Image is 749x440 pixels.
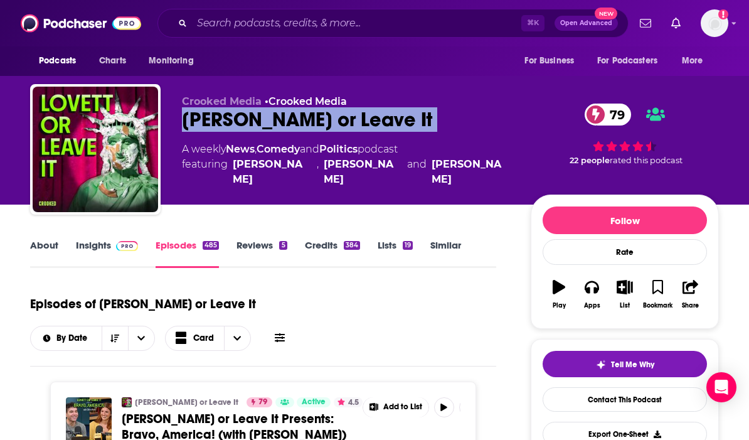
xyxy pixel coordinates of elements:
a: Lists19 [378,239,413,268]
button: open menu [128,326,154,350]
a: Politics [319,143,358,155]
button: List [608,272,641,317]
span: Charts [99,52,126,70]
button: Show More Button [459,397,479,417]
div: Open Intercom Messenger [706,372,736,402]
a: Show notifications dropdown [635,13,656,34]
img: Lovett or Leave It [122,397,132,407]
span: For Business [524,52,574,70]
span: Podcasts [39,52,76,70]
a: Comedy [257,143,300,155]
span: Open Advanced [560,20,612,26]
span: 22 people [570,156,610,165]
span: rated this podcast [610,156,683,165]
button: Play [543,272,575,317]
span: 79 [258,396,267,409]
a: Episodes485 [156,239,219,268]
input: Search podcasts, credits, & more... [192,13,521,33]
span: Add to List [383,402,422,412]
a: Credits384 [305,239,360,268]
button: Show profile menu [701,9,728,37]
button: open menu [673,49,719,73]
a: Stacey Abrams [324,157,403,187]
div: Play [553,302,566,309]
a: Jon Lovett [233,157,312,187]
a: Crooked Media [268,95,347,107]
span: and [407,157,427,187]
span: Crooked Media [182,95,262,107]
span: , [317,157,319,187]
span: Monitoring [149,52,193,70]
div: 19 [403,241,413,250]
span: Active [302,396,326,409]
img: Podchaser Pro [116,241,138,251]
button: Open AdvancedNew [555,16,618,31]
a: Charts [91,49,134,73]
div: A weekly podcast [182,142,511,187]
button: Choose View [165,326,252,351]
span: • [265,95,347,107]
button: Sort Direction [102,326,128,350]
a: Show notifications dropdown [666,13,686,34]
img: User Profile [701,9,728,37]
div: 384 [344,241,360,250]
span: featuring [182,157,511,187]
span: , [255,143,257,155]
span: Card [193,334,214,343]
div: Search podcasts, credits, & more... [157,9,629,38]
button: Share [674,272,707,317]
span: Logged in as megcassidy [701,9,728,37]
div: 485 [203,241,219,250]
h1: Episodes of [PERSON_NAME] or Leave It [30,296,256,312]
span: and [300,143,319,155]
span: ⌘ K [521,15,544,31]
a: [PERSON_NAME] or Leave It [135,397,238,407]
a: Alison Leiby [432,157,511,187]
span: For Podcasters [597,52,657,70]
a: InsightsPodchaser Pro [76,239,138,268]
button: Follow [543,207,707,234]
span: More [682,52,703,70]
button: Show More Button [363,397,428,417]
a: 79 [585,104,631,126]
span: New [595,8,617,19]
a: News [226,143,255,155]
a: Active [297,397,331,407]
button: tell me why sparkleTell Me Why [543,351,707,377]
a: 79 [247,397,272,407]
button: 4.5 [334,397,363,407]
a: Similar [430,239,461,268]
div: Bookmark [643,302,672,309]
button: open menu [516,49,590,73]
div: Share [682,302,699,309]
div: 5 [279,241,287,250]
span: Tell Me Why [611,360,654,370]
button: Bookmark [641,272,674,317]
img: tell me why sparkle [596,360,606,370]
svg: Add a profile image [718,9,728,19]
button: open menu [31,334,102,343]
span: 79 [597,104,631,126]
span: By Date [56,334,92,343]
div: Apps [584,302,600,309]
button: open menu [589,49,676,73]
div: 79 22 peoplerated this podcast [531,95,719,173]
div: List [620,302,630,309]
img: Lovett or Leave It [33,87,158,212]
a: Reviews5 [236,239,287,268]
button: open menu [140,49,210,73]
a: About [30,239,58,268]
button: open menu [30,49,92,73]
div: Rate [543,239,707,265]
img: Podchaser - Follow, Share and Rate Podcasts [21,11,141,35]
a: Contact This Podcast [543,387,707,412]
h2: Choose List sort [30,326,155,351]
button: Apps [575,272,608,317]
